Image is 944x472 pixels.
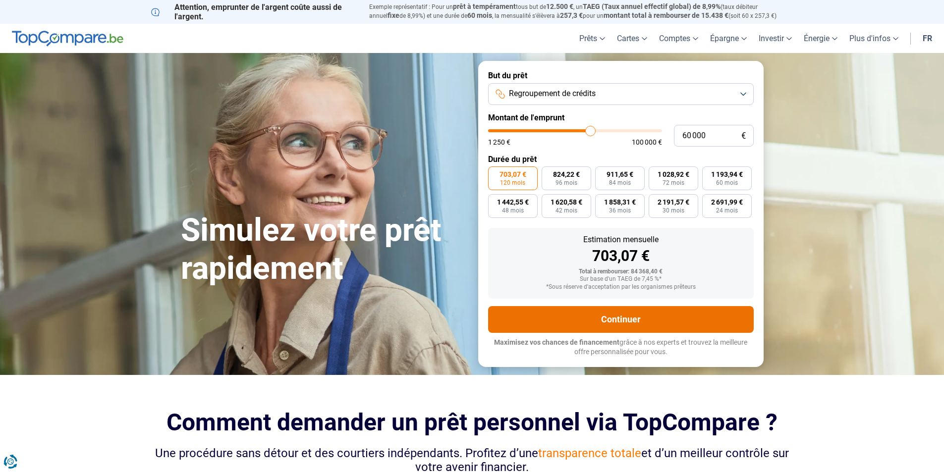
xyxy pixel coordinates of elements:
[658,171,689,178] span: 1 028,92 €
[500,171,526,178] span: 703,07 €
[609,180,631,186] span: 84 mois
[494,338,619,346] span: Maximisez vos chances de financement
[653,24,704,53] a: Comptes
[496,236,746,244] div: Estimation mensuelle
[488,338,754,357] p: grâce à nos experts et trouvez la meilleure offre personnalisée pour vous.
[917,24,938,53] a: fr
[509,88,596,99] span: Regroupement de crédits
[560,11,583,19] span: 257,3 €
[711,199,743,206] span: 2 691,99 €
[488,83,754,105] button: Regroupement de crédits
[488,113,754,122] label: Montant de l'emprunt
[546,2,573,10] span: 12.500 €
[663,180,684,186] span: 72 mois
[843,24,904,53] a: Plus d'infos
[502,208,524,213] span: 48 mois
[496,249,746,263] div: 703,07 €
[607,171,633,178] span: 911,65 €
[583,2,721,10] span: TAEG (Taux annuel effectif global) de 8,99%
[663,208,684,213] span: 30 mois
[711,171,743,178] span: 1 193,94 €
[488,139,510,146] span: 1 250 €
[488,155,754,164] label: Durée du prêt
[741,132,746,140] span: €
[632,139,662,146] span: 100 000 €
[496,276,746,283] div: Sur base d'un TAEG de 7,45 %*
[798,24,843,53] a: Énergie
[555,180,577,186] span: 96 mois
[753,24,798,53] a: Investir
[151,409,793,436] h2: Comment demander un prêt personnel via TopCompare ?
[604,11,728,19] span: montant total à rembourser de 15.438 €
[497,199,529,206] span: 1 442,55 €
[151,2,357,21] p: Attention, emprunter de l'argent coûte aussi de l'argent.
[488,306,754,333] button: Continuer
[573,24,611,53] a: Prêts
[496,268,746,275] div: Total à rembourser: 84 368,40 €
[604,199,636,206] span: 1 858,31 €
[716,208,738,213] span: 24 mois
[181,211,466,288] h1: Simulez votre prêt rapidement
[453,2,516,10] span: prêt à tempérament
[551,199,582,206] span: 1 620,58 €
[609,208,631,213] span: 36 mois
[369,2,793,20] p: Exemple représentatif : Pour un tous but de , un (taux débiteur annuel de 8,99%) et une durée de ...
[388,11,399,19] span: fixe
[488,71,754,80] label: But du prêt
[496,284,746,291] div: *Sous réserve d'acceptation par les organismes prêteurs
[12,31,123,47] img: TopCompare
[555,208,577,213] span: 42 mois
[704,24,753,53] a: Épargne
[553,171,580,178] span: 824,22 €
[538,446,641,460] span: transparence totale
[611,24,653,53] a: Cartes
[467,11,492,19] span: 60 mois
[500,180,525,186] span: 120 mois
[658,199,689,206] span: 2 191,57 €
[716,180,738,186] span: 60 mois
